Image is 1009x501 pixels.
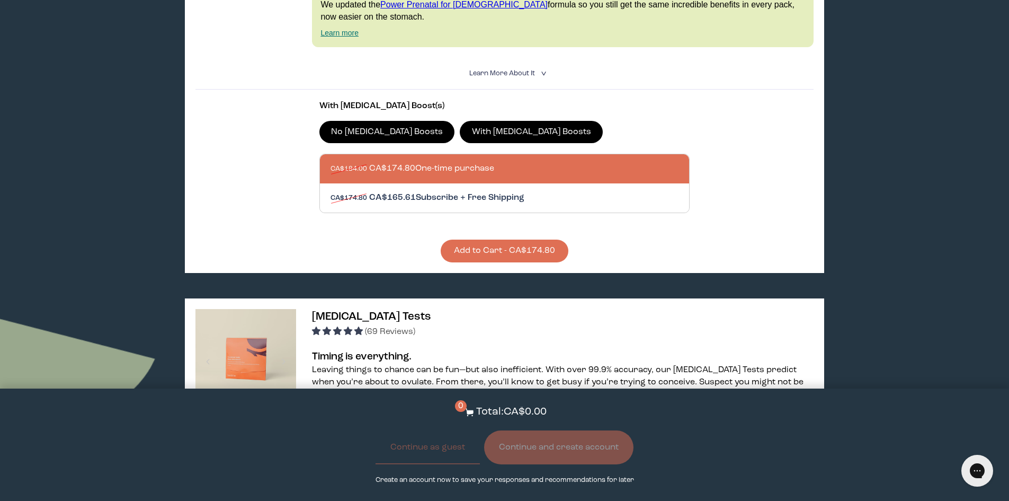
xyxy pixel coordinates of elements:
summary: Learn More About it < [469,68,540,78]
button: Continue as guest [376,430,480,464]
iframe: Gorgias live chat messenger [956,451,998,490]
p: Total: CA$0.00 [476,405,547,420]
label: No [MEDICAL_DATA] Boosts [319,121,455,143]
button: Continue and create account [484,430,633,464]
button: Add to Cart - CA$174.80 [441,240,568,262]
span: 0 [455,400,467,412]
span: (69 Reviews) [365,328,415,336]
p: With [MEDICAL_DATA] Boost(s) [319,100,690,112]
span: 4.96 stars [312,328,365,336]
strong: Timing is everything. [312,351,412,362]
p: Create an account now to save your responses and recommendations for later [376,475,634,485]
span: [MEDICAL_DATA] Tests [312,311,431,322]
i: < [538,71,548,76]
label: With [MEDICAL_DATA] Boosts [460,121,603,143]
span: Learn More About it [469,70,535,77]
img: thumbnail image [195,309,296,410]
p: Leaving things to chance can be fun—but also inefficient. With over 99.9% accuracy, our [MEDICAL_... [312,364,813,401]
a: Learn more [320,29,359,37]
